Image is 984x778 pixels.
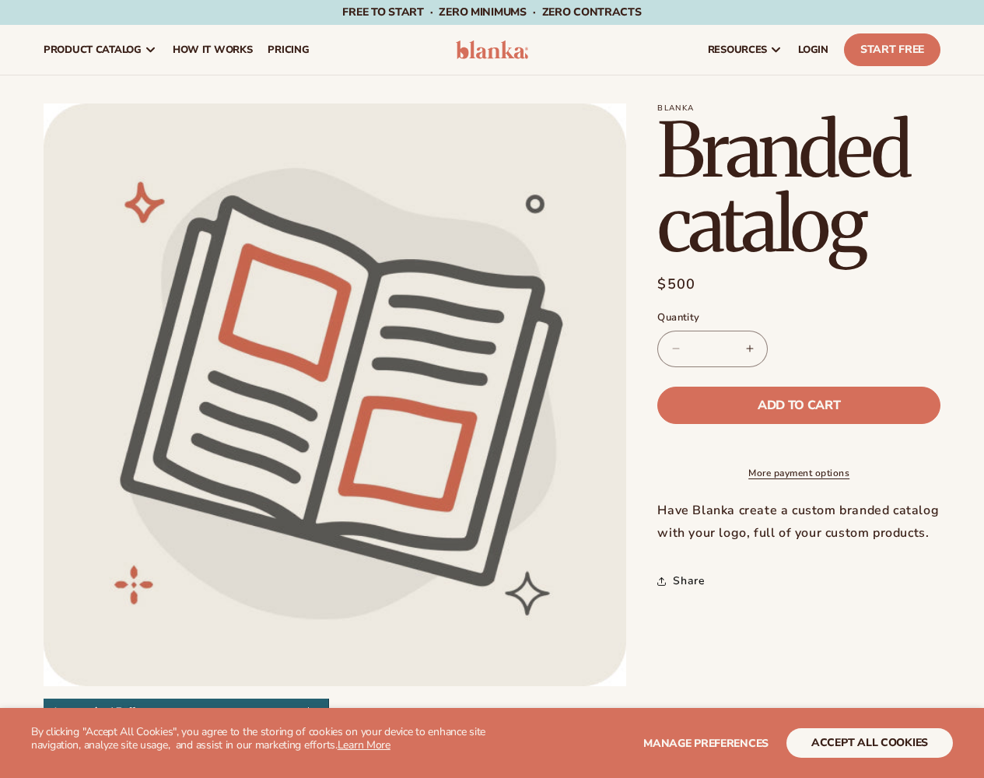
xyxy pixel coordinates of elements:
[165,25,261,75] a: How It Works
[260,25,317,75] a: pricing
[173,44,253,56] span: How It Works
[790,25,836,75] a: LOGIN
[31,726,492,752] p: By clicking "Accept All Cookies", you agree to the storing of cookies on your device to enhance s...
[786,728,953,758] button: accept all cookies
[268,44,309,56] span: pricing
[844,33,940,66] a: Start Free
[657,113,940,262] h1: Branded catalog
[657,310,940,326] label: Quantity
[456,40,529,59] img: logo
[44,44,142,56] span: product catalog
[338,738,390,752] a: Learn More
[657,274,695,295] span: $500
[342,5,641,19] span: Free to start · ZERO minimums · ZERO contracts
[758,399,840,412] span: Add to cart
[657,499,940,545] div: Have Blanka create a custom branded catalog with your logo, full of your custom products.
[708,44,767,56] span: resources
[36,25,165,75] a: product catalog
[643,736,769,751] span: Manage preferences
[798,44,828,56] span: LOGIN
[657,564,705,598] summary: Share
[700,25,790,75] a: resources
[643,728,769,758] button: Manage preferences
[657,387,940,424] button: Add to cart
[657,466,940,480] a: More payment options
